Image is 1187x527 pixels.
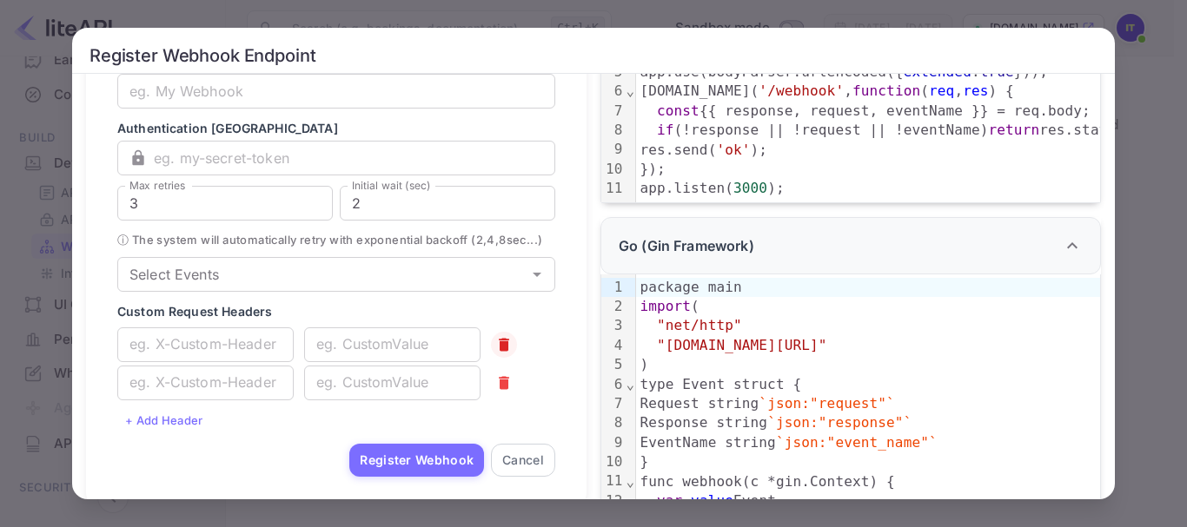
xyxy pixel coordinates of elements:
[304,366,481,400] input: eg. CustomValue
[601,297,626,316] div: 2
[601,102,626,121] div: 7
[904,63,971,80] span: extended
[123,262,521,287] input: Choose event types...
[601,452,626,471] div: 10
[929,82,954,99] span: req
[601,140,626,159] div: 9
[601,394,626,413] div: 7
[767,414,912,431] span: `json:"response"`
[601,160,626,179] div: 10
[117,327,294,362] input: eg. X-Custom-Header
[657,492,682,509] span: var
[601,413,626,432] div: 8
[852,82,920,99] span: function
[963,82,988,99] span: res
[759,82,844,99] span: '/webhook'
[691,492,733,509] span: value
[657,102,700,119] span: const
[619,235,754,256] p: Go (Gin Framework)
[657,337,827,353] span: "[DOMAIN_NAME][URL]"
[657,317,742,333] span: "net/http"
[600,217,1101,274] div: Go (Gin Framework)
[117,231,555,250] span: ⓘ The system will automatically retry with exponential backoff ( 2 , 4 , 8 sec...)
[989,122,1040,138] span: return
[626,82,636,99] span: Fold line
[352,178,431,193] label: Initial wait (sec)
[117,366,294,400] input: eg. X-Custom-Header
[129,178,185,193] label: Max retries
[657,122,674,138] span: if
[626,473,636,490] span: Fold line
[349,444,484,477] button: Register Webhook
[759,395,895,412] span: `json:"request"`
[601,433,626,452] div: 9
[601,278,626,297] div: 1
[640,298,691,314] span: import
[601,316,626,335] div: 3
[601,179,626,198] div: 11
[601,355,626,374] div: 5
[304,327,481,362] input: eg. CustomValue
[117,407,211,433] button: + Add Header
[601,491,626,511] div: 12
[117,302,555,320] p: Custom Request Headers
[626,376,636,392] span: Fold line
[525,262,549,287] button: Open
[601,375,626,394] div: 6
[716,142,750,158] span: 'ok'
[117,74,555,109] input: eg. My Webhook
[117,119,555,137] p: Authentication [GEOGRAPHIC_DATA]
[733,180,767,196] span: 3000
[601,471,626,491] div: 11
[491,444,555,477] button: Cancel
[601,82,626,101] div: 6
[601,336,626,355] div: 4
[154,141,555,175] input: eg. my-secret-token
[980,63,1014,80] span: true
[72,28,1115,74] h2: Register Webhook Endpoint
[601,121,626,140] div: 8
[776,434,938,451] span: `json:"event_name"`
